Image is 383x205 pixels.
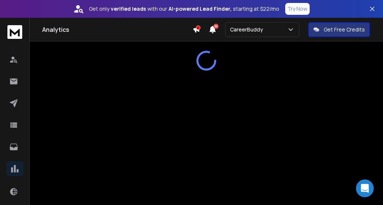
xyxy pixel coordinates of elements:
[7,25,22,39] img: logo
[356,179,374,197] div: Open Intercom Messenger
[285,3,310,15] button: Try Now
[89,5,279,13] p: Get only with our starting at $22/mo
[169,5,232,13] strong: AI-powered Lead Finder,
[287,5,307,13] p: Try Now
[42,25,193,34] h1: Analytics
[230,26,266,33] p: CareerBuddy
[111,5,146,13] strong: verified leads
[324,26,365,33] p: Get Free Credits
[308,22,370,37] button: Get Free Credits
[213,24,219,29] span: 50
